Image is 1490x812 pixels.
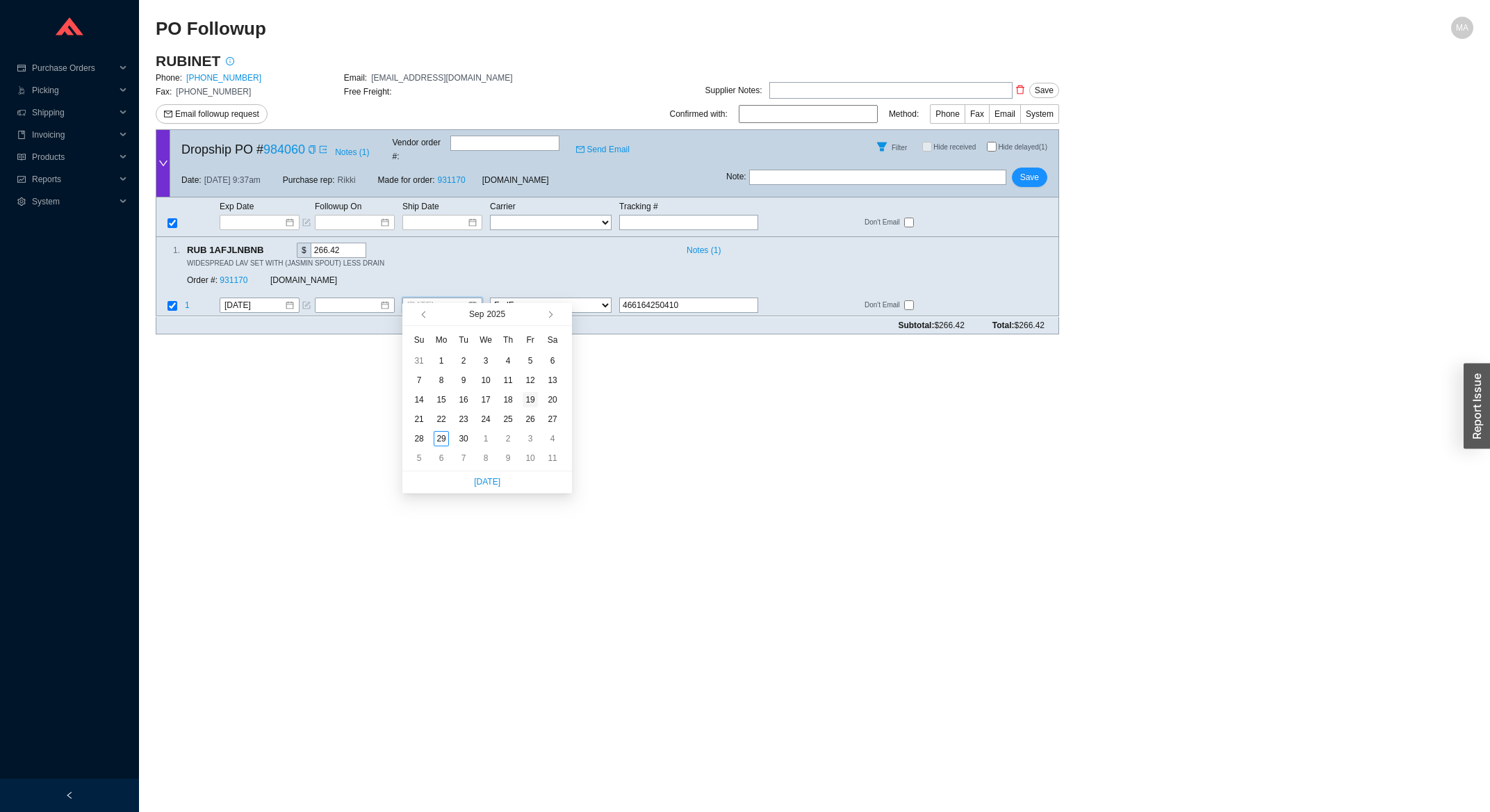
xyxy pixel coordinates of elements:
span: Products [32,146,115,168]
div: 29 [434,431,449,446]
span: Order #: [187,276,218,286]
a: 931170 [438,175,466,185]
span: Phone: [156,73,182,83]
div: Confirmed with: Method: [670,104,1059,124]
div: 20 [545,392,560,407]
div: 10 [523,450,538,466]
td: 2025-09-08 [430,371,452,390]
span: Don't Email [865,217,904,229]
div: 9 [456,373,471,388]
div: 1 [478,431,493,446]
span: Followup On [315,202,361,211]
td: 2025-09-02 [452,351,475,371]
td: 2025-09-26 [519,409,541,429]
th: Sa [541,329,564,351]
div: 8 [434,373,449,388]
button: info-circle [220,51,240,71]
h2: PO Followup [156,17,1144,41]
td: 2025-09-03 [475,351,497,371]
div: 17 [478,392,493,407]
td: 2025-09-24 [475,409,497,429]
div: 23 [456,412,471,427]
td: 2025-10-01 [475,429,497,448]
td: 2025-09-09 [452,371,475,390]
td: 2025-09-23 [452,409,475,429]
td: 2025-10-04 [541,429,564,448]
td: 2025-09-10 [475,371,497,390]
div: 27 [545,412,560,427]
div: 4 [545,431,560,446]
div: 2 [456,353,471,368]
span: MA [1456,17,1468,39]
td: 2025-09-05 [519,351,541,371]
td: 2025-09-14 [408,390,430,409]
th: Su [408,329,430,351]
div: 3 [478,353,493,368]
button: Filter [871,136,893,158]
div: Supplier Notes: [705,83,762,97]
span: copy [308,145,316,154]
span: Carrier [490,202,516,211]
span: System [32,190,115,213]
th: Fr [519,329,541,351]
span: info-circle [221,57,239,65]
span: left [65,791,74,799]
div: 11 [500,373,516,388]
span: credit-card [17,64,26,72]
span: export [319,145,327,154]
td: 2025-10-07 [452,448,475,468]
td: 2025-10-05 [408,448,430,468]
span: Save [1020,170,1039,184]
td: 2025-10-02 [497,429,519,448]
button: Save [1029,83,1059,98]
div: 21 [411,412,427,427]
input: Hide delayed(1) [987,142,997,152]
a: 984060 [263,143,305,156]
button: mailEmail followup request [156,104,268,124]
div: 8 [478,450,493,466]
span: 1 [185,301,190,311]
button: delete [1013,80,1028,99]
td: 2025-09-17 [475,390,497,409]
div: 5 [523,353,538,368]
td: 2025-09-06 [541,351,564,371]
div: 13 [545,373,560,388]
div: 7 [411,373,427,388]
th: We [475,329,497,351]
td: 2025-09-11 [497,371,519,390]
div: 28 [411,431,427,446]
button: Save [1012,168,1047,187]
span: delete [1013,85,1027,95]
td: 2025-08-31 [408,351,430,371]
div: 5 [411,450,427,466]
span: Vendor order # : [393,136,448,163]
td: 2025-09-21 [408,409,430,429]
span: Email followup request [175,107,259,121]
span: Don't Email [865,300,904,312]
span: Note : [726,170,746,185]
td: 2025-09-30 [452,429,475,448]
span: Phone [935,109,960,119]
div: $ [297,243,311,258]
td: 2025-10-08 [475,448,497,468]
span: $266.42 [1015,320,1045,330]
span: RUB 1AFJLNBNB [187,243,276,258]
td: 2025-10-03 [519,429,541,448]
div: Copy [267,243,276,258]
span: Rikki [338,173,356,187]
th: Tu [452,329,475,351]
span: Notes ( 1 ) [335,145,369,159]
button: 2025 [486,303,505,325]
td: 2025-10-11 [541,448,564,468]
a: 931170 [220,276,247,286]
td: 2025-09-12 [519,371,541,390]
td: 2025-09-16 [452,390,475,409]
span: Filter [892,144,907,152]
span: Dropship PO # [181,139,305,160]
span: Made for order: [378,175,435,185]
span: Shipping [32,101,115,124]
div: 6 [545,353,560,368]
div: 10 [478,373,493,388]
div: 1 . [156,243,180,257]
span: form [302,218,311,227]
